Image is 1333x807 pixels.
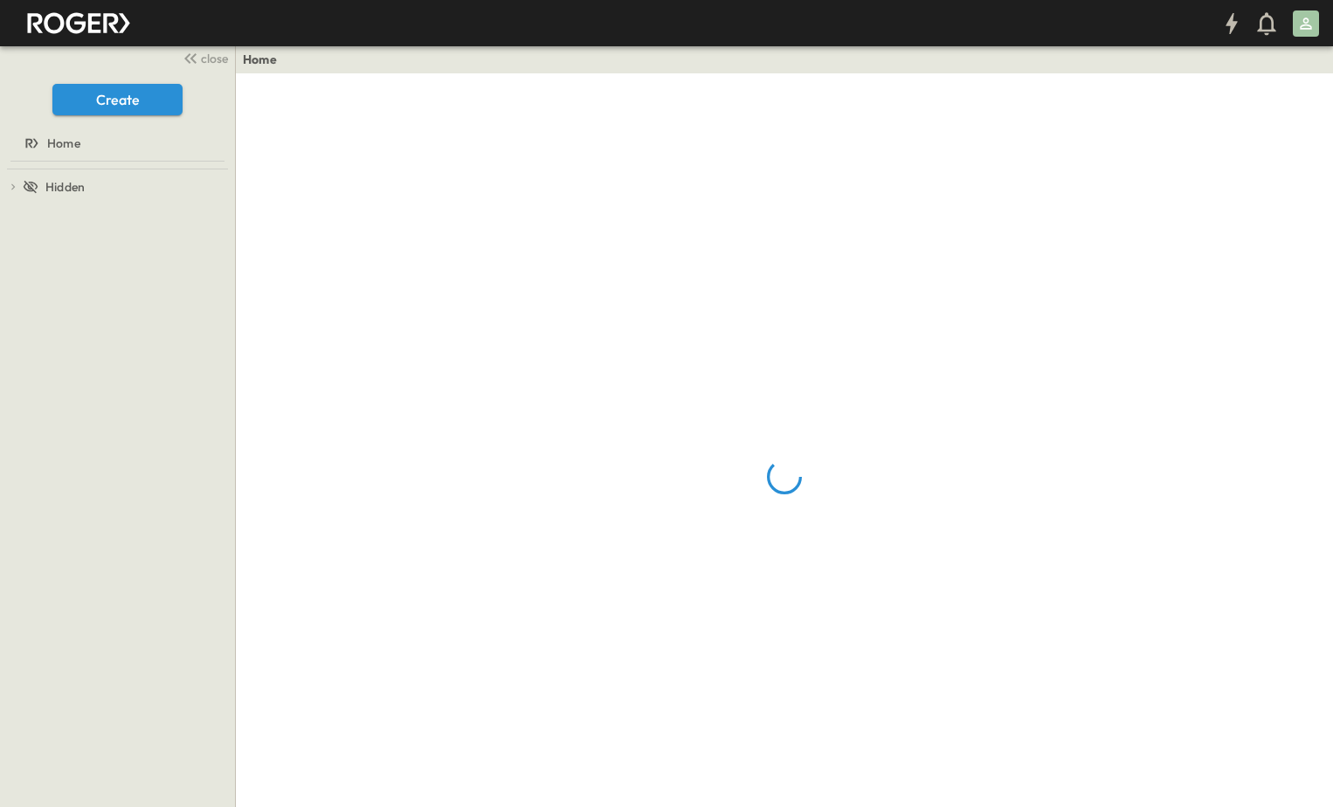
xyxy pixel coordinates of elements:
button: close [176,45,231,70]
button: Create [52,84,183,115]
a: Home [3,131,228,155]
a: Home [243,51,277,68]
span: close [201,50,228,67]
span: Home [47,134,80,152]
nav: breadcrumbs [243,51,287,68]
span: Hidden [45,178,85,196]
